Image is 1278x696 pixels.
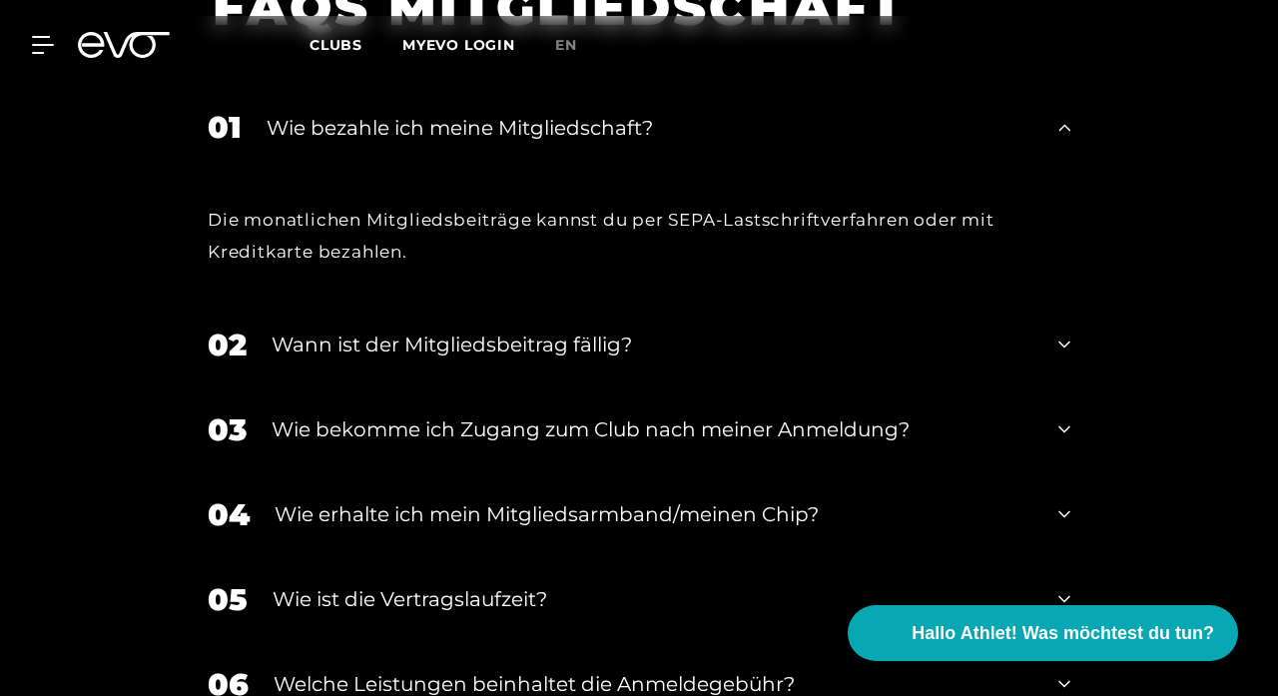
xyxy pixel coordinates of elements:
a: en [555,34,601,57]
div: 01 [208,105,242,150]
span: en [555,36,577,54]
div: 03 [208,407,247,452]
button: Hallo Athlet! Was möchtest du tun? [848,605,1238,661]
div: Wann ist der Mitgliedsbeitrag fällig? [272,330,1033,359]
div: 02 [208,323,247,367]
div: Wie erhalte ich mein Mitgliedsarmband/meinen Chip? [275,499,1033,529]
div: Wie bezahle ich meine Mitgliedschaft? [267,113,1033,143]
a: MYEVO LOGIN [402,36,515,54]
span: Clubs [310,36,362,54]
div: 05 [208,577,248,622]
div: Wie bekomme ich Zugang zum Club nach meiner Anmeldung? [272,414,1033,444]
a: Clubs [310,35,402,54]
div: 04 [208,492,250,537]
div: Wie ist die Vertragslaufzeit? [273,584,1033,614]
span: Hallo Athlet! Was möchtest du tun? [912,620,1214,647]
div: Die monatlichen Mitgliedsbeiträge kannst du per SEPA-Lastschriftverfahren oder mit Kreditkarte be... [208,204,1070,269]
